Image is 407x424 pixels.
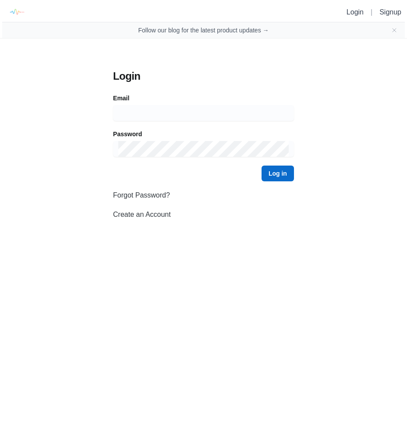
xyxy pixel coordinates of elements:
[113,94,129,102] label: Email
[367,7,376,18] li: |
[379,8,401,16] a: Signup
[138,26,269,35] a: Follow our blog for the latest product updates →
[262,166,294,181] button: Log in
[113,69,294,83] h3: Login
[113,191,170,199] a: Forgot Password?
[113,130,142,138] label: Password
[7,2,26,22] img: logo
[113,211,171,218] a: Create an Account
[347,8,364,16] a: Login
[391,27,398,34] button: Close banner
